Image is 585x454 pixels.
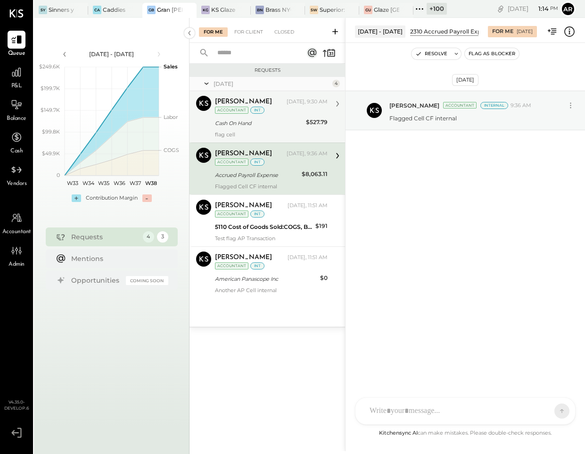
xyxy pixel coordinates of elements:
[250,107,264,114] div: int
[389,101,439,109] span: [PERSON_NAME]
[255,6,264,14] div: BN
[164,63,178,70] text: Sales
[215,210,248,218] div: Accountant
[211,6,237,14] div: KS Glaze [GEOGRAPHIC_DATA]
[142,194,152,202] div: -
[389,114,457,122] p: Flagged Cell CF internal
[315,221,328,231] div: $191
[98,180,109,186] text: W35
[287,98,328,106] div: [DATE], 9:30 AM
[0,31,33,58] a: Queue
[147,6,156,14] div: GB
[39,6,47,14] div: Sy
[230,27,268,37] div: For Client
[130,180,141,186] text: W37
[0,161,33,188] a: Vendors
[215,97,272,107] div: [PERSON_NAME]
[215,235,328,242] div: Test flag AP Transaction
[215,201,272,210] div: [PERSON_NAME]
[452,74,478,86] div: [DATE]
[8,261,25,269] span: Admin
[215,107,248,114] div: Accountant
[215,118,303,128] div: Cash On Hand
[427,3,447,15] div: + 100
[302,169,328,179] div: $8,063.11
[164,114,178,120] text: Labor
[355,25,405,37] div: [DATE] - [DATE]
[201,6,210,14] div: KG
[71,254,164,263] div: Mentions
[215,170,299,180] div: Accrued Payroll Expense
[164,147,179,153] text: COGS
[215,287,328,294] div: Another AP Cell internal
[215,149,272,159] div: [PERSON_NAME]
[199,27,228,37] div: For Me
[0,209,33,236] a: Accountant
[517,28,533,35] div: [DATE]
[66,180,78,186] text: W33
[287,150,328,158] div: [DATE], 9:36 AM
[265,6,291,14] div: Brass NYC
[560,1,576,17] button: Ar
[11,82,22,91] span: P&L
[126,276,168,285] div: Coming Soon
[374,6,399,14] div: Glaze [GEOGRAPHIC_DATA] - 110 Uni
[250,210,264,218] div: int
[39,63,60,70] text: $249.6K
[215,183,328,190] div: Flagged Cell CF internal
[72,50,152,58] div: [DATE] - [DATE]
[2,228,31,236] span: Accountant
[71,232,138,242] div: Requests
[57,172,60,178] text: 0
[364,6,372,14] div: GU
[250,262,264,269] div: int
[145,180,157,186] text: W38
[0,63,33,91] a: P&L
[194,67,340,74] div: Requests
[496,4,505,14] div: copy link
[412,48,451,59] button: Resolve
[93,6,101,14] div: Ca
[41,85,60,92] text: $199.7K
[443,102,477,109] div: Accountant
[320,273,328,283] div: $0
[270,27,299,37] div: Closed
[410,27,494,35] div: 2310 Accrued Payroll Expense
[10,147,23,156] span: Cash
[215,262,248,269] div: Accountant
[492,28,513,35] div: For Me
[306,118,328,127] div: $527.79
[215,274,317,284] div: American Panascope Inc
[508,4,558,13] div: [DATE]
[157,6,182,14] div: Gran [PERSON_NAME] (New)
[215,131,328,138] div: flag cell
[465,48,519,59] button: Flag as Blocker
[86,194,138,202] div: Contribution Margin
[215,222,313,232] div: 5110 Cost of Goods Sold:COGS, Beer
[288,202,328,210] div: [DATE], 11:51 AM
[71,276,121,285] div: Opportunities
[214,80,330,88] div: [DATE]
[320,6,345,14] div: Superior: [PERSON_NAME]
[42,150,60,157] text: $49.9K
[103,6,125,14] div: Caddies
[215,159,248,166] div: Accountant
[0,96,33,123] a: Balance
[49,6,74,14] div: Sinners y [PERSON_NAME]
[7,115,26,123] span: Balance
[42,128,60,135] text: $99.8K
[114,180,125,186] text: W36
[157,231,168,243] div: 3
[215,253,272,262] div: [PERSON_NAME]
[0,242,33,269] a: Admin
[7,180,27,188] span: Vendors
[72,194,81,202] div: +
[82,180,94,186] text: W34
[511,102,531,109] span: 9:36 AM
[480,102,508,109] div: Internal
[250,159,264,166] div: int
[332,80,340,87] div: 4
[41,107,60,113] text: $149.7K
[143,231,154,243] div: 4
[288,254,328,261] div: [DATE], 11:51 AM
